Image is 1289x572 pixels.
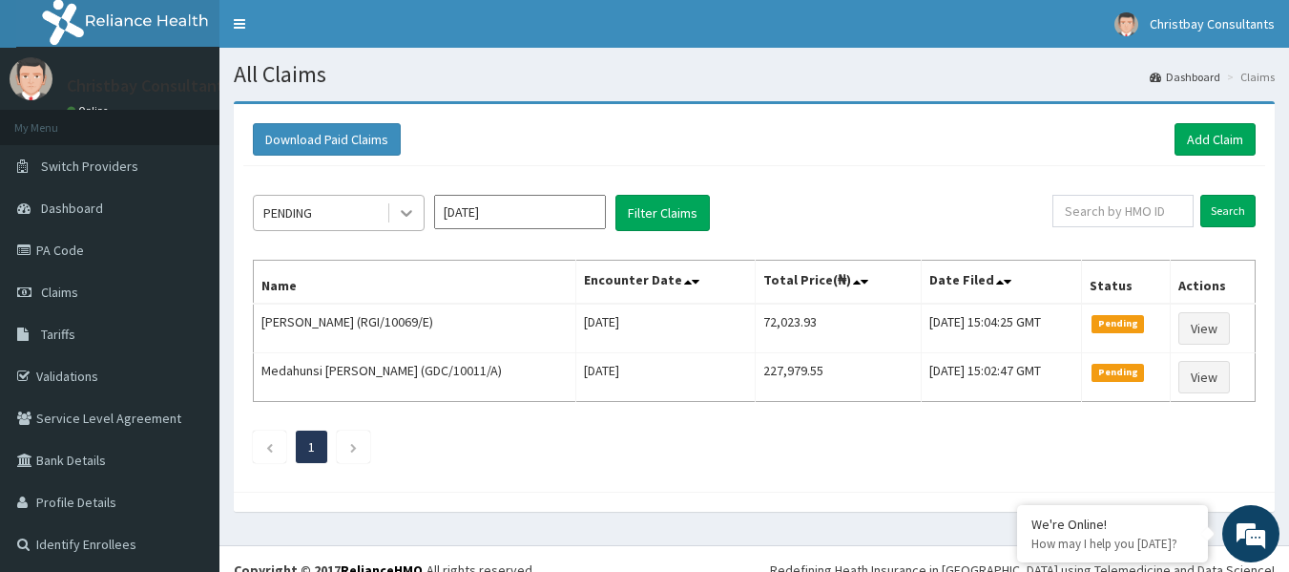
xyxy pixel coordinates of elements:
div: PENDING [263,203,312,222]
span: Switch Providers [41,158,138,175]
td: 72,023.93 [755,304,921,353]
td: 227,979.55 [755,353,921,402]
input: Search by HMO ID [1052,195,1194,227]
td: [DATE] [575,353,755,402]
img: User Image [10,57,52,100]
h1: All Claims [234,62,1275,87]
button: Download Paid Claims [253,123,401,156]
a: Add Claim [1175,123,1256,156]
td: [PERSON_NAME] (RGI/10069/E) [254,304,576,353]
a: Page 1 is your current page [308,438,315,455]
span: Pending [1091,364,1144,381]
td: [DATE] 15:02:47 GMT [922,353,1082,402]
th: Name [254,261,576,305]
li: Claims [1222,69,1275,85]
input: Search [1200,195,1256,227]
a: Dashboard [1150,69,1220,85]
a: Online [67,104,113,117]
td: [DATE] [575,304,755,353]
p: How may I help you today? [1031,536,1194,552]
th: Total Price(₦) [755,261,921,305]
td: Medahunsi [PERSON_NAME] (GDC/10011/A) [254,353,576,402]
a: Next page [349,438,358,455]
p: Christbay Consultants [67,77,232,95]
span: Christbay Consultants [1150,15,1275,32]
span: Dashboard [41,200,103,217]
span: Tariffs [41,326,75,343]
img: User Image [1114,12,1138,36]
a: Previous page [265,438,274,455]
span: Pending [1091,315,1144,332]
th: Encounter Date [575,261,755,305]
th: Actions [1170,261,1255,305]
span: Claims [41,284,78,301]
button: Filter Claims [615,195,710,231]
a: View [1178,361,1230,393]
th: Date Filed [922,261,1082,305]
a: View [1178,312,1230,345]
input: Select Month and Year [434,195,606,229]
td: [DATE] 15:04:25 GMT [922,304,1082,353]
div: We're Online! [1031,516,1194,533]
th: Status [1082,261,1170,305]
